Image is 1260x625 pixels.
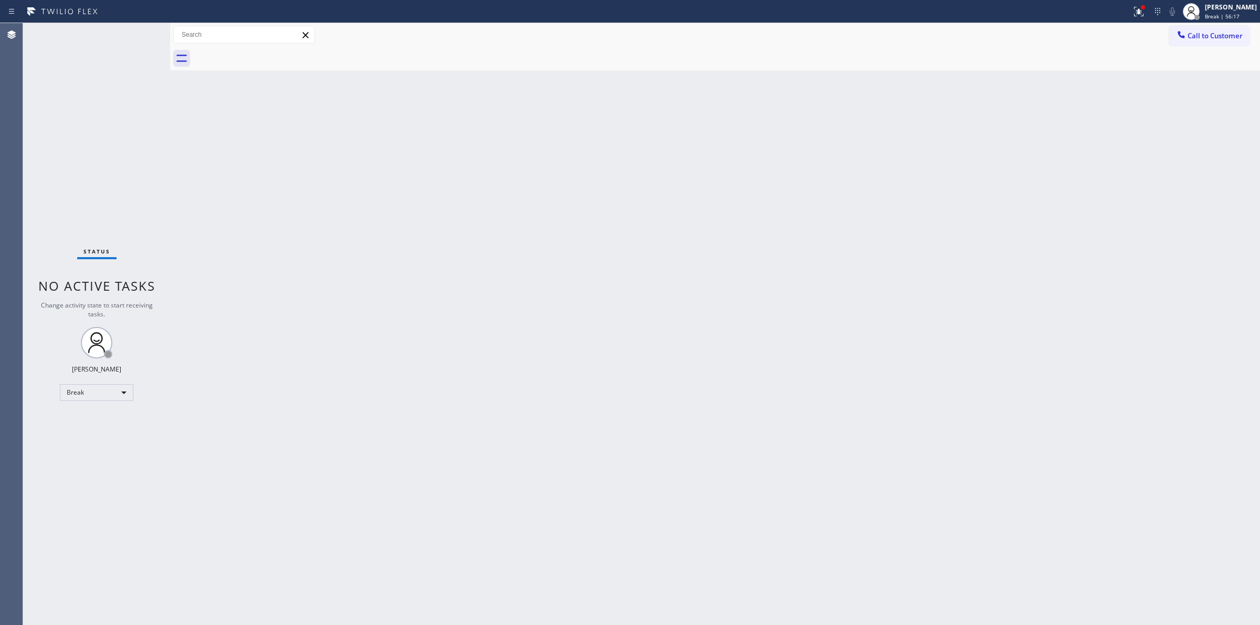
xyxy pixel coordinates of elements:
[1188,31,1243,40] span: Call to Customer
[41,301,153,319] span: Change activity state to start receiving tasks.
[1205,3,1257,12] div: [PERSON_NAME]
[1169,26,1249,46] button: Call to Customer
[1165,4,1180,19] button: Mute
[72,365,121,374] div: [PERSON_NAME]
[174,26,314,43] input: Search
[1205,13,1240,20] span: Break | 56:17
[83,248,110,255] span: Status
[60,384,133,401] div: Break
[38,277,155,294] span: No active tasks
